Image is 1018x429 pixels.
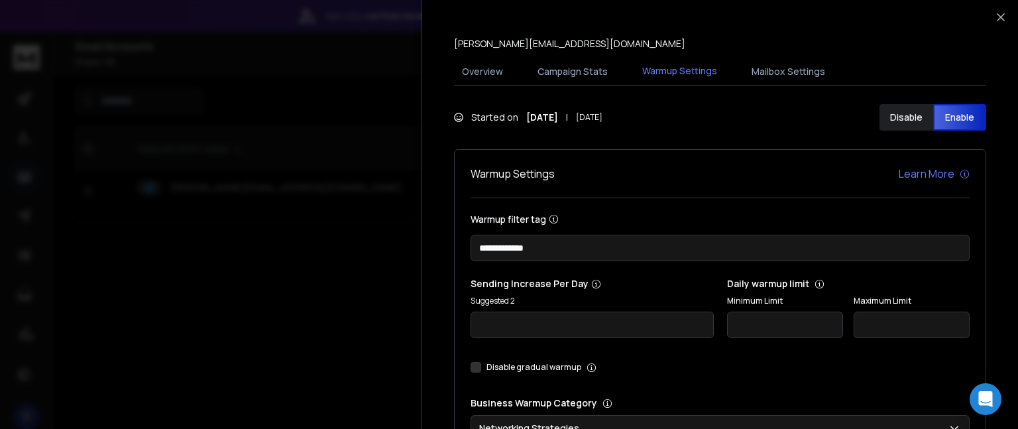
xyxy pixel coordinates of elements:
[454,37,685,50] p: [PERSON_NAME][EMAIL_ADDRESS][DOMAIN_NAME]
[486,362,581,373] label: Disable gradual warmup
[576,112,602,123] span: [DATE]
[471,214,970,224] label: Warmup filter tag
[454,111,602,124] div: Started on
[634,56,725,87] button: Warmup Settings
[471,277,714,290] p: Sending Increase Per Day
[471,296,714,306] p: Suggested 2
[879,104,933,131] button: Disable
[899,166,970,182] a: Learn More
[933,104,987,131] button: Enable
[744,57,833,86] button: Mailbox Settings
[471,166,555,182] h1: Warmup Settings
[526,111,558,124] strong: [DATE]
[530,57,616,86] button: Campaign Stats
[970,383,1001,415] div: Open Intercom Messenger
[566,111,568,124] span: |
[471,397,970,410] p: Business Warmup Category
[454,57,511,86] button: Overview
[879,104,986,131] button: DisableEnable
[727,296,843,306] label: Minimum Limit
[727,277,970,290] p: Daily warmup limit
[854,296,970,306] label: Maximum Limit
